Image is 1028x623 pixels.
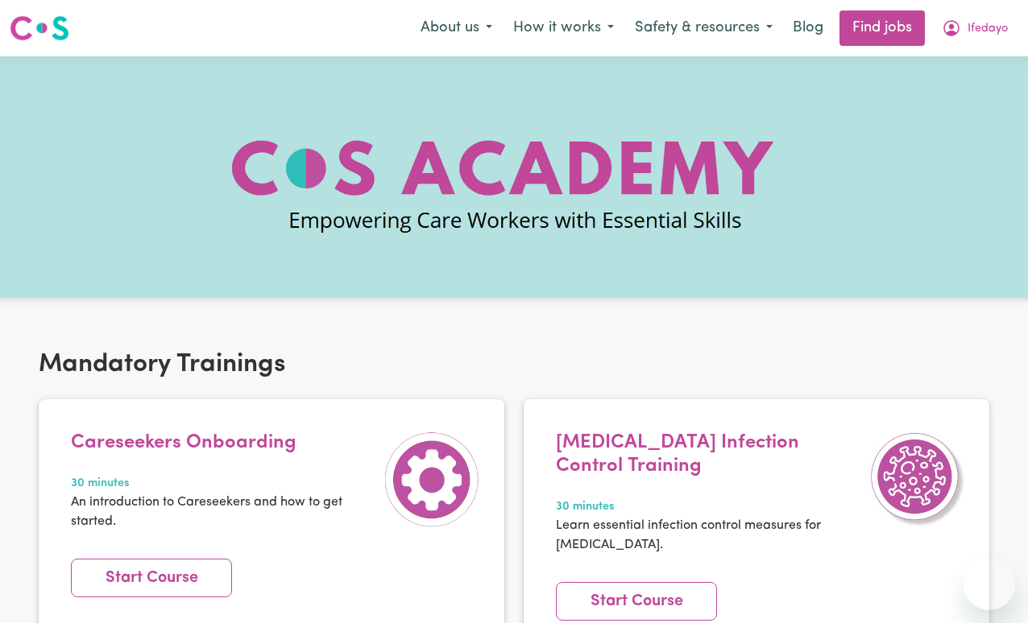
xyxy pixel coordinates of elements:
[783,10,833,46] a: Blog
[556,498,860,516] span: 30 minutes
[839,10,925,46] a: Find jobs
[410,11,503,45] button: About us
[931,11,1018,45] button: My Account
[71,431,375,455] h4: Careseekers Onboarding
[556,431,860,478] h4: [MEDICAL_DATA] Infection Control Training
[71,559,232,597] a: Start Course
[964,559,1015,610] iframe: Button to launch messaging window
[968,20,1008,38] span: Ifedayo
[556,582,717,621] a: Start Course
[556,516,860,555] p: Learn essential infection control measures for [MEDICAL_DATA].
[71,493,375,531] p: An introduction to Careseekers and how to get started.
[10,14,69,43] img: Careseekers logo
[624,11,783,45] button: Safety & resources
[71,475,375,493] span: 30 minutes
[39,349,989,380] h2: Mandatory Trainings
[503,11,624,45] button: How it works
[10,10,69,47] a: Careseekers logo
